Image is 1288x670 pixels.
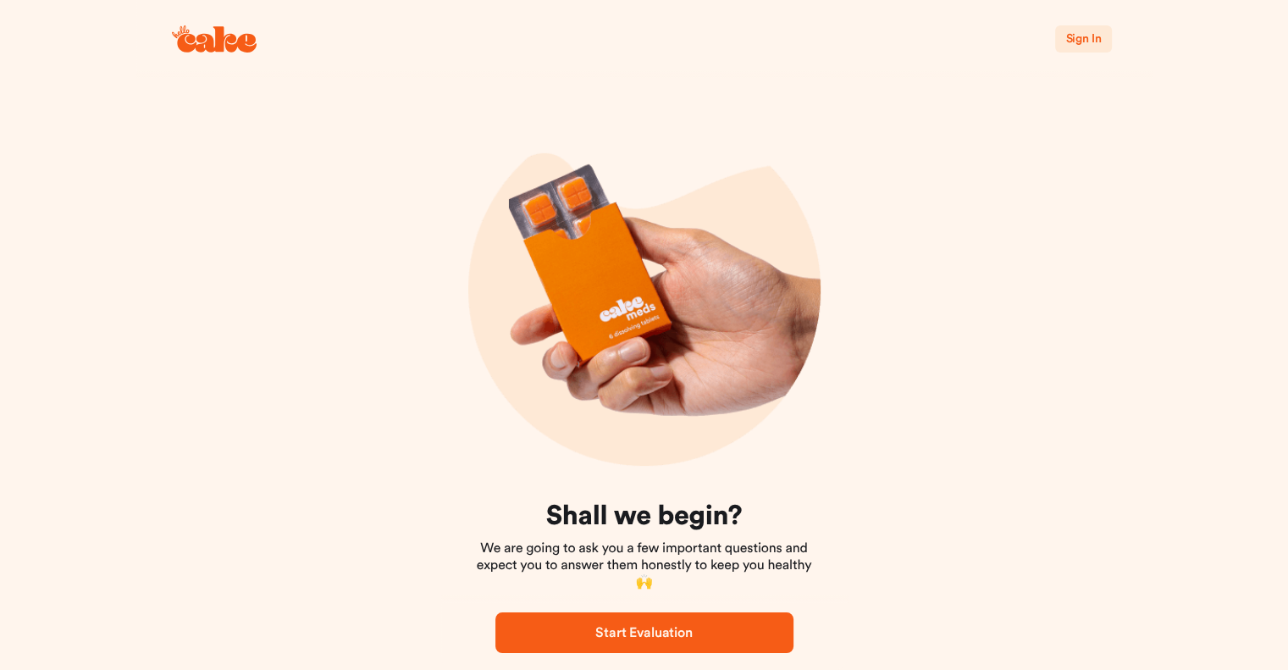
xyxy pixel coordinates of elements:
[595,626,692,640] span: Start Evaluation
[495,612,793,653] button: Start Evaluation
[472,500,817,591] div: We are going to ask you a few important questions and expect you to answer them honestly to keep ...
[472,500,817,534] h1: Shall we begin?
[468,114,821,466] img: onboarding-img03.png
[1055,25,1111,53] button: Sign In
[1065,33,1101,45] span: Sign In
